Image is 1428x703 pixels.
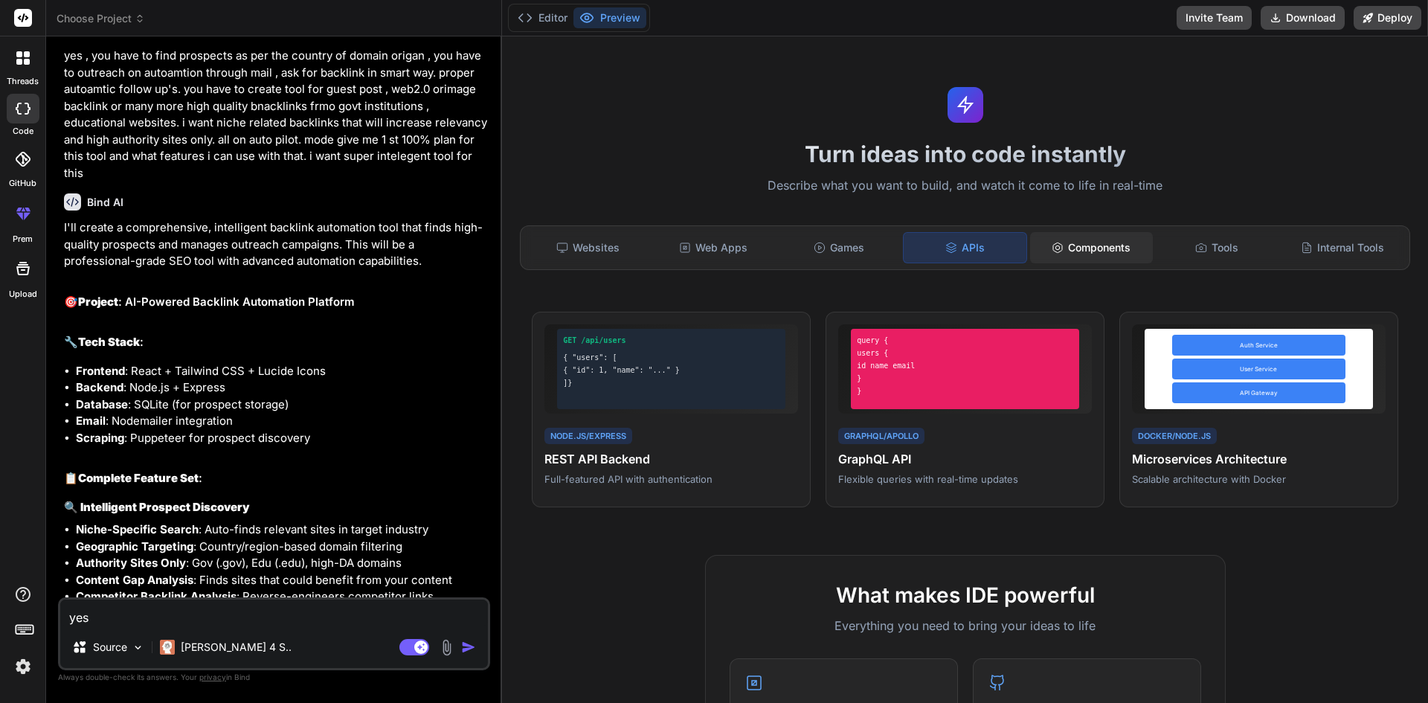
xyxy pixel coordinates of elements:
[857,385,1073,397] div: }
[76,573,193,587] strong: Content Gap Analysis
[1156,232,1279,263] div: Tools
[76,430,487,447] li: : Puppeteer for prospect discovery
[76,555,487,572] li: : Gov (.gov), Edu (.edu), high-DA domains
[13,125,33,138] label: code
[76,589,237,603] strong: Competitor Backlink Analysis
[838,428,924,445] div: GraphQL/Apollo
[563,352,779,363] div: { "users": [
[461,640,476,655] img: icon
[181,640,292,655] p: [PERSON_NAME] 4 S..
[76,588,487,606] li: : Reverse-engineers competitor links
[57,11,145,26] span: Choose Project
[544,450,798,468] h4: REST API Backend
[76,539,487,556] li: : Country/region-based domain filtering
[76,521,487,539] li: : Auto-finds relevant sites in target industry
[1172,335,1345,356] div: Auth Service
[563,365,779,376] div: { "id": 1, "name": "..." }
[132,641,144,654] img: Pick Models
[76,539,193,553] strong: Geographic Targeting
[160,640,175,655] img: Claude 4 Sonnet
[1177,6,1252,30] button: Invite Team
[78,335,140,349] strong: Tech Stack
[903,232,1027,263] div: APIs
[511,141,1419,167] h1: Turn ideas into code instantly
[730,580,1201,611] h2: What makes IDE powerful
[1132,428,1217,445] div: Docker/Node.js
[10,654,36,679] img: settings
[9,288,37,301] label: Upload
[573,7,646,28] button: Preview
[511,176,1419,196] p: Describe what you want to build, and watch it come to life in real-time
[76,413,487,430] li: : Nodemailer integration
[857,347,1073,359] div: users {
[64,500,250,514] strong: 🔍 Intelligent Prospect Discovery
[9,177,36,190] label: GitHub
[76,414,106,428] strong: Email
[512,7,573,28] button: Editor
[13,233,33,245] label: prem
[778,232,901,263] div: Games
[76,572,487,589] li: : Finds sites that could benefit from your content
[76,380,123,394] strong: Backend
[64,334,487,351] h2: 🔧 :
[838,472,1092,486] p: Flexible queries with real-time updates
[857,373,1073,384] div: }
[64,294,487,311] h2: 🎯 : AI-Powered Backlink Automation Platform
[1261,6,1345,30] button: Download
[563,377,779,388] div: ]}
[60,600,488,626] textarea: yes
[1030,232,1153,263] div: Components
[58,670,490,684] p: Always double-check its answers. Your in Bind
[76,379,487,397] li: : Node.js + Express
[76,397,487,414] li: : SQLite (for prospect storage)
[1132,450,1386,468] h4: Microservices Architecture
[93,640,127,655] p: Source
[76,363,487,380] li: : React + Tailwind CSS + Lucide Icons
[730,617,1201,635] p: Everything you need to bring your ideas to life
[64,219,487,270] p: I'll create a comprehensive, intelligent backlink automation tool that finds high-quality prospec...
[64,48,487,182] p: yes , you have to find prospects as per the country of domain origan , you have to outreach on au...
[76,397,128,411] strong: Database
[76,522,199,536] strong: Niche-Specific Search
[527,232,649,263] div: Websites
[7,75,39,88] label: threads
[1172,382,1345,403] div: API Gateway
[76,431,124,445] strong: Scraping
[857,360,1073,371] div: id name email
[544,472,798,486] p: Full-featured API with authentication
[838,450,1092,468] h4: GraphQL API
[1354,6,1421,30] button: Deploy
[652,232,775,263] div: Web Apps
[1132,472,1386,486] p: Scalable architecture with Docker
[1172,359,1345,379] div: User Service
[438,639,455,656] img: attachment
[87,195,123,210] h6: Bind AI
[563,335,779,346] div: GET /api/users
[199,672,226,681] span: privacy
[1281,232,1403,263] div: Internal Tools
[78,471,199,485] strong: Complete Feature Set
[544,428,632,445] div: Node.js/Express
[857,335,1073,346] div: query {
[76,556,186,570] strong: Authority Sites Only
[64,470,487,487] h2: 📋 :
[76,364,125,378] strong: Frontend
[78,295,118,309] strong: Project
